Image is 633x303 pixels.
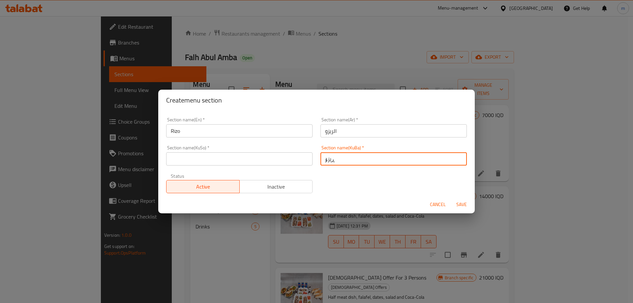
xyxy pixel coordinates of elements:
span: Active [169,182,237,192]
input: Please enter section name(en) [166,124,313,137]
button: Save [451,198,472,211]
button: Inactive [239,180,313,193]
span: Cancel [430,200,446,209]
span: Inactive [242,182,310,192]
input: Please enter section name(ar) [320,124,467,137]
input: Please enter section name(KuSo) [166,152,313,166]
input: Please enter section name(KuBa) [320,152,467,166]
button: Cancel [427,198,448,211]
button: Active [166,180,240,193]
h2: Create menu section [166,95,467,106]
span: Save [454,200,469,209]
